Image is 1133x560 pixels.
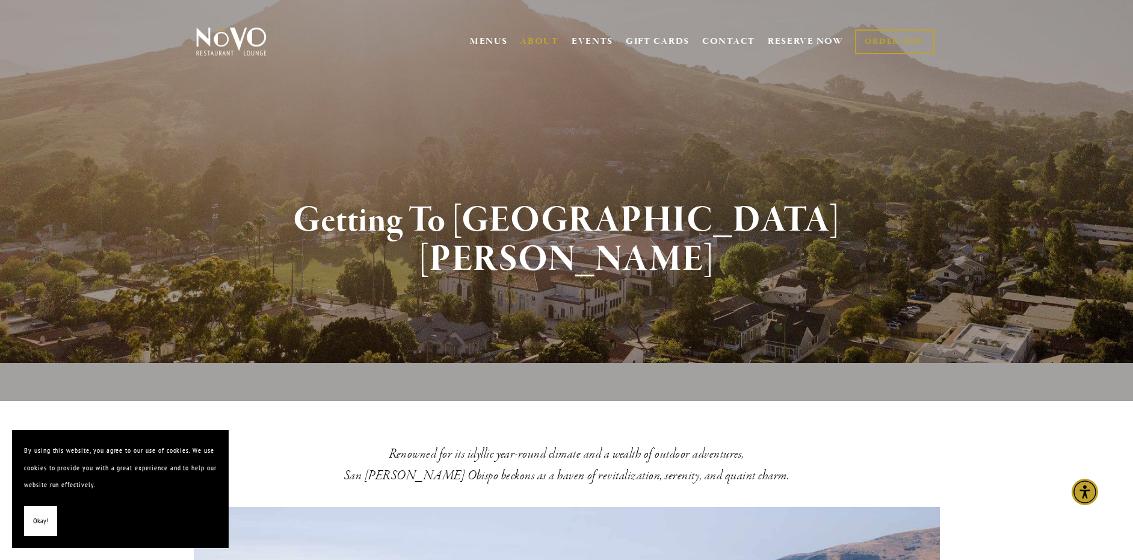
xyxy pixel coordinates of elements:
[344,446,789,484] em: Renowned for its idyllic year-round climate and a wealth of outdoor adventures, San [PERSON_NAME]...
[626,30,690,53] a: GIFT CARDS
[470,36,508,48] a: MENUS
[33,512,48,530] span: Okay!
[1072,479,1098,505] div: Accessibility Menu
[24,442,217,494] p: By using this website, you agree to our use of cookies. We use cookies to provide you with a grea...
[216,201,918,279] h1: Getting To [GEOGRAPHIC_DATA][PERSON_NAME]
[572,36,613,48] a: EVENTS
[855,30,934,54] a: ORDER NOW
[702,30,755,53] a: CONTACT
[24,506,57,537] button: Okay!
[12,430,229,548] section: Cookie banner
[768,30,844,53] a: RESERVE NOW
[194,26,269,57] img: Novo Restaurant &amp; Lounge
[520,36,559,48] a: ABOUT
